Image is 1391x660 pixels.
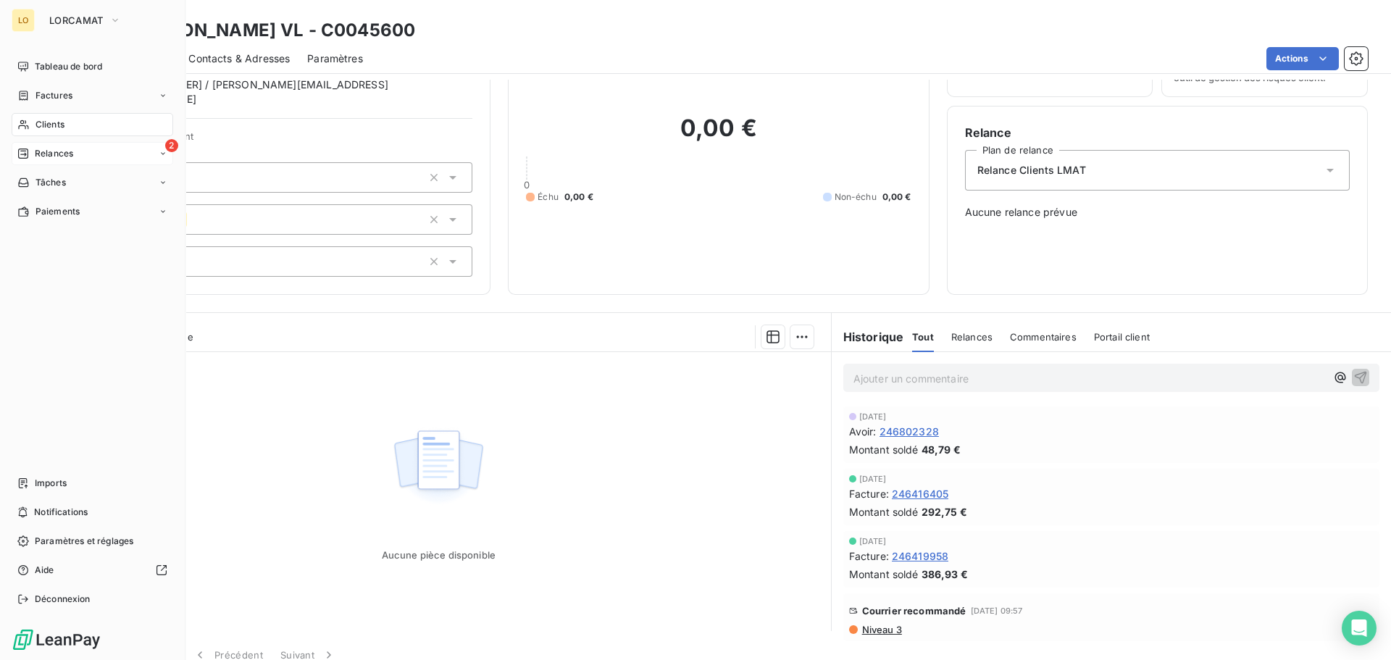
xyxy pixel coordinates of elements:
h3: [PERSON_NAME] VL - C0045600 [128,17,415,43]
span: Notifications [34,506,88,519]
span: Montant soldé [849,504,919,519]
span: [DATE] [859,412,887,421]
span: Facture : [849,486,889,501]
span: Niveau 3 [861,624,902,635]
span: Clients [35,118,64,131]
button: Actions [1266,47,1339,70]
span: Montant soldé [849,442,919,457]
span: Relances [35,147,73,160]
span: Contacts & Adresses [188,51,290,66]
span: Tout [912,331,934,343]
span: 48,79 € [922,442,961,457]
span: Tableau de bord [35,60,102,73]
span: 292,75 € [922,504,967,519]
span: 0,00 € [564,191,593,204]
span: 246802328 [880,424,939,439]
span: Propriétés Client [117,130,472,151]
span: Non-échu [835,191,877,204]
span: 246419958 [892,548,948,564]
div: LO [12,9,35,32]
span: [PERSON_NAME] / RESPONSABLE AGENCE / GEDIMAT LEMUD / [PHONE_NUMBER] / [PERSON_NAME][EMAIL_ADDRESS... [110,63,472,106]
span: [DATE] [859,475,887,483]
img: Logo LeanPay [12,628,101,651]
h6: Relance [965,124,1350,141]
span: Tâches [35,176,66,189]
span: Échu [538,191,559,204]
span: LORCAMAT [49,14,104,26]
span: 246416405 [892,486,948,501]
span: Relance Clients LMAT [977,163,1086,177]
span: Aucune relance prévue [965,205,1350,220]
span: Déconnexion [35,593,91,606]
span: Facture : [849,548,889,564]
span: Relances [951,331,993,343]
span: [DATE] [859,537,887,546]
span: Aide [35,564,54,577]
span: Portail client [1094,331,1150,343]
div: Open Intercom Messenger [1342,611,1377,646]
span: 0 [524,179,530,191]
span: Paiements [35,205,80,218]
h2: 0,00 € [526,114,911,157]
span: Factures [35,89,72,102]
span: Courrier recommandé [862,605,966,617]
span: Imports [35,477,67,490]
span: Avoir : [849,424,877,439]
span: 0,00 € [882,191,911,204]
input: Ajouter une valeur [187,213,199,226]
span: Paramètres [307,51,363,66]
a: Aide [12,559,173,582]
img: Empty state [392,422,485,512]
span: [DATE] 09:57 [971,606,1023,615]
span: Montant soldé [849,567,919,582]
span: 386,93 € [922,567,968,582]
span: Paramètres et réglages [35,535,133,548]
span: 2 [165,139,178,152]
span: Aucune pièce disponible [382,549,496,561]
span: Commentaires [1010,331,1077,343]
h6: Historique [832,328,904,346]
